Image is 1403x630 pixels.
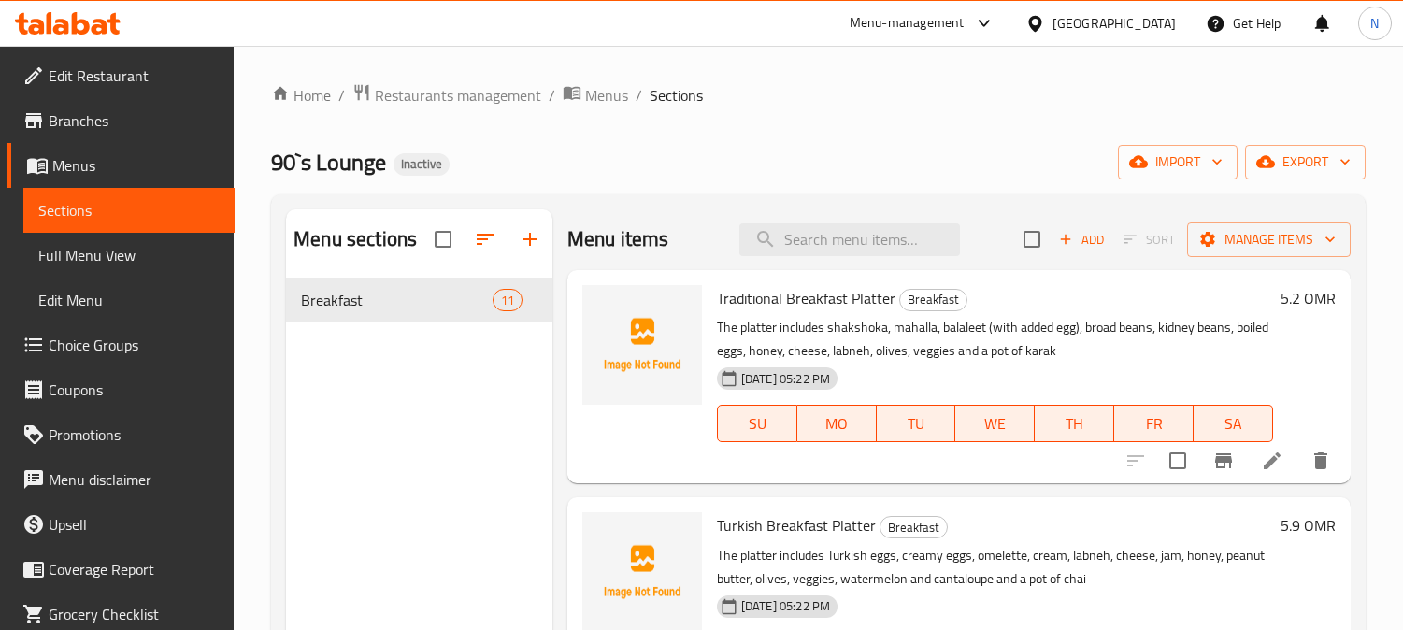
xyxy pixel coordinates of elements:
[717,316,1273,363] p: The platter includes shakshoka, mahalla, balaleet (with added egg), broad beans, kidney beans, bo...
[955,405,1035,442] button: WE
[49,558,220,580] span: Coverage Report
[394,153,450,176] div: Inactive
[636,84,642,107] li: /
[567,225,669,253] h2: Menu items
[1052,225,1111,254] button: Add
[1281,512,1336,538] h6: 5.9 OMR
[650,84,703,107] span: Sections
[717,284,895,312] span: Traditional Breakfast Platter
[7,547,235,592] a: Coverage Report
[271,141,386,183] span: 90`s Lounge
[271,83,1366,107] nav: breadcrumb
[7,412,235,457] a: Promotions
[717,511,876,539] span: Turkish Breakfast Platter
[7,98,235,143] a: Branches
[1052,225,1111,254] span: Add item
[563,83,628,107] a: Menus
[338,84,345,107] li: /
[394,156,450,172] span: Inactive
[293,225,417,253] h2: Menu sections
[884,410,949,437] span: TU
[805,410,869,437] span: MO
[1194,405,1273,442] button: SA
[1260,150,1351,174] span: export
[49,603,220,625] span: Grocery Checklist
[23,278,235,322] a: Edit Menu
[463,217,508,262] span: Sort sections
[582,285,702,405] img: Traditional Breakfast Platter
[49,109,220,132] span: Branches
[49,513,220,536] span: Upsell
[717,544,1273,591] p: The platter includes Turkish eggs, creamy eggs, omelette, cream, labneh, cheese, jam, honey, pean...
[1298,438,1343,483] button: delete
[963,410,1027,437] span: WE
[38,244,220,266] span: Full Menu View
[1245,145,1366,179] button: export
[1201,410,1266,437] span: SA
[850,12,965,35] div: Menu-management
[734,597,838,615] span: [DATE] 05:22 PM
[494,292,522,309] span: 11
[1201,438,1246,483] button: Branch-specific-item
[1042,410,1107,437] span: TH
[880,516,948,538] div: Breakfast
[899,289,967,311] div: Breakfast
[717,405,797,442] button: SU
[352,83,541,107] a: Restaurants management
[7,367,235,412] a: Coupons
[585,84,628,107] span: Menus
[880,517,947,538] span: Breakfast
[1370,13,1379,34] span: N
[38,199,220,222] span: Sections
[271,84,331,107] a: Home
[1122,410,1186,437] span: FR
[7,322,235,367] a: Choice Groups
[7,457,235,502] a: Menu disclaimer
[797,405,877,442] button: MO
[52,154,220,177] span: Menus
[1052,13,1176,34] div: [GEOGRAPHIC_DATA]
[375,84,541,107] span: Restaurants management
[38,289,220,311] span: Edit Menu
[1261,450,1283,472] a: Edit menu item
[725,410,790,437] span: SU
[49,64,220,87] span: Edit Restaurant
[1114,405,1194,442] button: FR
[1187,222,1351,257] button: Manage items
[508,217,552,262] button: Add section
[734,370,838,388] span: [DATE] 05:22 PM
[49,334,220,356] span: Choice Groups
[49,423,220,446] span: Promotions
[1202,228,1336,251] span: Manage items
[49,468,220,491] span: Menu disclaimer
[1035,405,1114,442] button: TH
[49,379,220,401] span: Coupons
[1111,225,1187,254] span: Select section first
[549,84,555,107] li: /
[493,289,523,311] div: items
[877,405,956,442] button: TU
[1012,220,1052,259] span: Select section
[1158,441,1197,480] span: Select to update
[7,53,235,98] a: Edit Restaurant
[1056,229,1107,251] span: Add
[7,502,235,547] a: Upsell
[1281,285,1336,311] h6: 5.2 OMR
[286,270,552,330] nav: Menu sections
[286,278,552,322] div: Breakfast11
[900,289,966,310] span: Breakfast
[739,223,960,256] input: search
[1133,150,1223,174] span: import
[423,220,463,259] span: Select all sections
[23,233,235,278] a: Full Menu View
[1118,145,1238,179] button: import
[23,188,235,233] a: Sections
[301,289,492,311] span: Breakfast
[7,143,235,188] a: Menus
